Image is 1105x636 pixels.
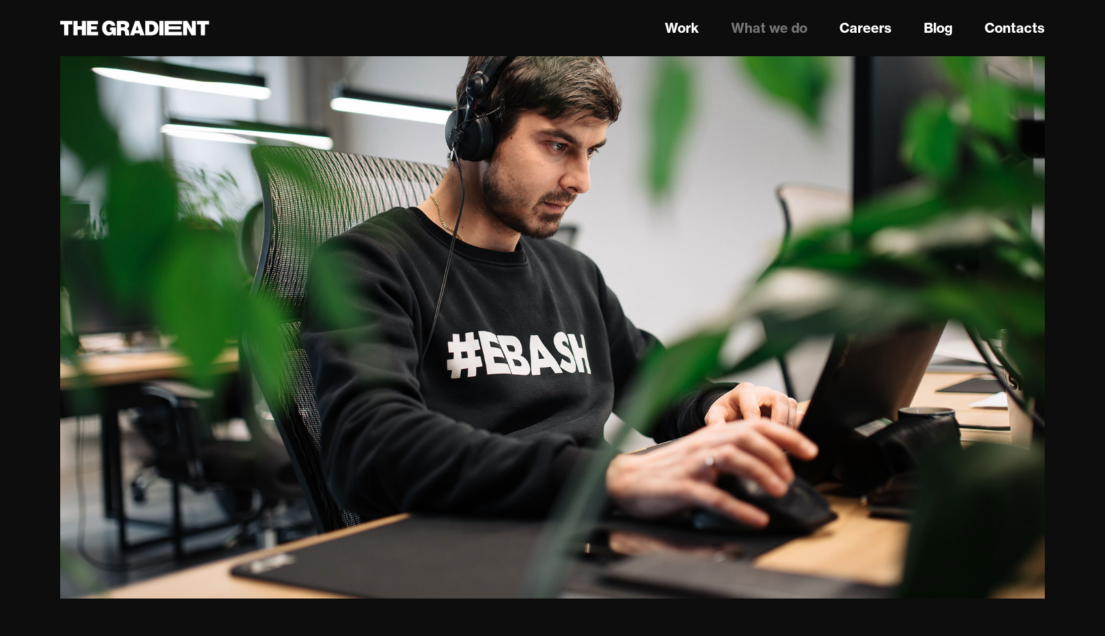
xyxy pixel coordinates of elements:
a: Careers [839,18,892,38]
a: Contacts [985,18,1045,38]
a: Blog [924,18,952,38]
a: Work [665,18,699,38]
a: What we do [731,18,807,38]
